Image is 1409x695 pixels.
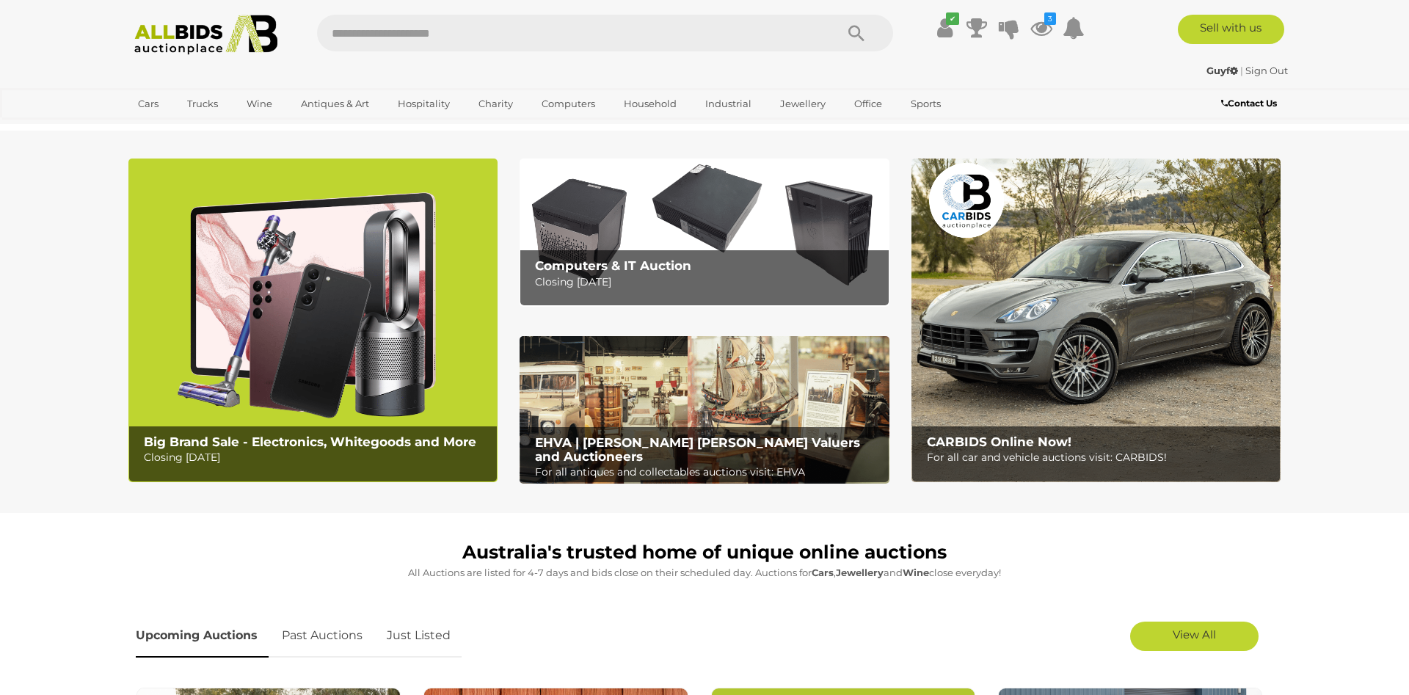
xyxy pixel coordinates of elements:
[144,448,489,467] p: Closing [DATE]
[128,116,252,140] a: [GEOGRAPHIC_DATA]
[836,567,884,578] strong: Jewellery
[136,614,269,658] a: Upcoming Auctions
[771,92,835,116] a: Jewellery
[520,336,889,484] img: EHVA | Evans Hastings Valuers and Auctioneers
[845,92,892,116] a: Office
[128,159,498,482] img: Big Brand Sale - Electronics, Whitegoods and More
[1173,627,1216,641] span: View All
[144,434,476,449] b: Big Brand Sale - Electronics, Whitegoods and More
[1178,15,1284,44] a: Sell with us
[535,258,691,273] b: Computers & IT Auction
[812,567,834,578] strong: Cars
[1245,65,1288,76] a: Sign Out
[1221,95,1281,112] a: Contact Us
[1030,15,1052,41] a: 3
[614,92,686,116] a: Household
[271,614,374,658] a: Past Auctions
[911,159,1281,482] a: CARBIDS Online Now! CARBIDS Online Now! For all car and vehicle auctions visit: CARBIDS!
[927,448,1273,467] p: For all car and vehicle auctions visit: CARBIDS!
[128,159,498,482] a: Big Brand Sale - Electronics, Whitegoods and More Big Brand Sale - Electronics, Whitegoods and Mo...
[1240,65,1243,76] span: |
[1221,98,1277,109] b: Contact Us
[535,435,860,464] b: EHVA | [PERSON_NAME] [PERSON_NAME] Valuers and Auctioneers
[696,92,761,116] a: Industrial
[178,92,227,116] a: Trucks
[388,92,459,116] a: Hospitality
[901,92,950,116] a: Sports
[535,273,881,291] p: Closing [DATE]
[520,159,889,306] a: Computers & IT Auction Computers & IT Auction Closing [DATE]
[376,614,462,658] a: Just Listed
[1206,65,1240,76] a: Guyf
[469,92,523,116] a: Charity
[291,92,379,116] a: Antiques & Art
[532,92,605,116] a: Computers
[237,92,282,116] a: Wine
[128,92,168,116] a: Cars
[126,15,285,55] img: Allbids.com.au
[136,564,1273,581] p: All Auctions are listed for 4-7 days and bids close on their scheduled day. Auctions for , and cl...
[1044,12,1056,25] i: 3
[946,12,959,25] i: ✔
[820,15,893,51] button: Search
[1206,65,1238,76] strong: Guyf
[927,434,1071,449] b: CARBIDS Online Now!
[1130,622,1259,651] a: View All
[520,336,889,484] a: EHVA | Evans Hastings Valuers and Auctioneers EHVA | [PERSON_NAME] [PERSON_NAME] Valuers and Auct...
[911,159,1281,482] img: CARBIDS Online Now!
[933,15,955,41] a: ✔
[535,463,881,481] p: For all antiques and collectables auctions visit: EHVA
[136,542,1273,563] h1: Australia's trusted home of unique online auctions
[520,159,889,306] img: Computers & IT Auction
[903,567,929,578] strong: Wine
